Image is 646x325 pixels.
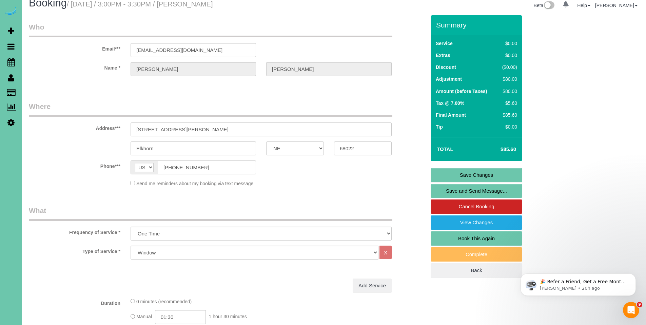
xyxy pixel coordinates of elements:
[209,314,247,320] span: 1 hour 30 minutes
[436,88,487,95] label: Amount (before Taxes)
[4,7,18,16] img: Automaid Logo
[437,146,453,152] strong: Total
[480,147,516,152] h4: $85.60
[431,215,522,230] a: View Changes
[136,299,192,304] span: 0 minutes (recommended)
[499,100,517,107] div: $5.60
[431,168,522,182] a: Save Changes
[24,227,125,236] label: Frequency of Service *
[436,112,466,118] label: Final Amount
[499,76,517,82] div: $80.00
[431,184,522,198] a: Save and Send Message...
[436,64,456,71] label: Discount
[499,112,517,118] div: $85.60
[24,246,125,255] label: Type of Service *
[29,206,392,221] legend: What
[67,0,213,8] small: / [DATE] / 3:00PM - 3:30PM / [PERSON_NAME]
[499,52,517,59] div: $0.00
[499,64,517,71] div: ($0.00)
[431,199,522,214] a: Cancel Booking
[577,3,590,8] a: Help
[29,22,392,37] legend: Who
[436,100,464,107] label: Tax @ 7.00%
[431,263,522,278] a: Back
[534,3,555,8] a: Beta
[623,302,639,318] iframe: Intercom live chat
[436,21,519,29] h3: Summary
[499,123,517,130] div: $0.00
[543,1,554,10] img: New interface
[24,298,125,307] label: Duration
[637,302,642,307] span: 9
[24,62,125,71] label: Name *
[436,52,450,59] label: Extras
[499,88,517,95] div: $80.00
[436,123,443,130] label: Tip
[595,3,638,8] a: [PERSON_NAME]
[436,76,462,82] label: Adjustment
[499,40,517,47] div: $0.00
[436,40,453,47] label: Service
[510,259,646,307] iframe: Intercom notifications message
[136,181,254,186] span: Send me reminders about my booking via text message
[29,101,392,117] legend: Where
[136,314,152,320] span: Manual
[431,231,522,246] a: Book This Again
[353,279,392,293] a: Add Service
